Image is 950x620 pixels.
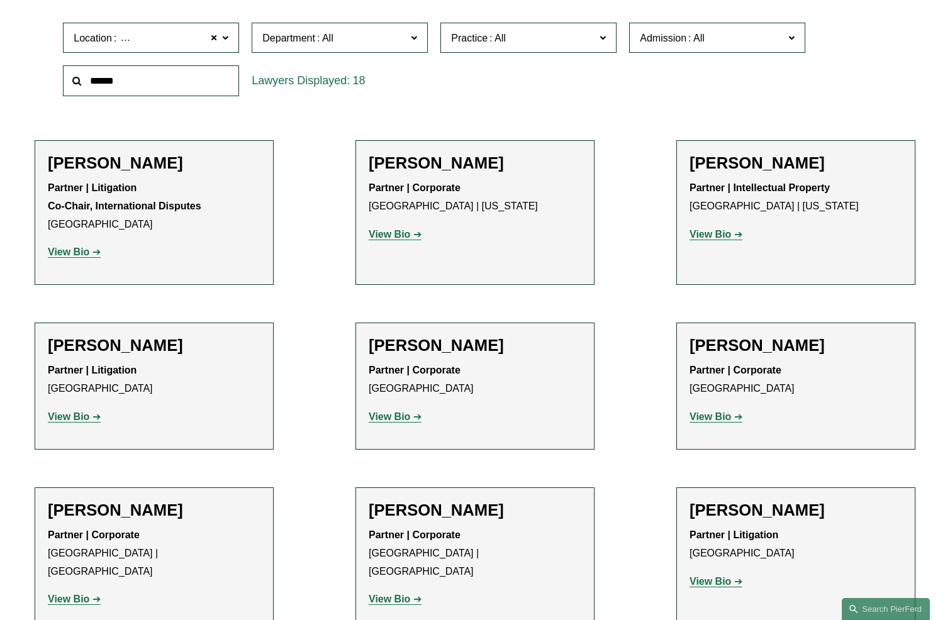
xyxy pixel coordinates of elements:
[48,411,89,422] strong: View Bio
[369,179,581,216] p: [GEOGRAPHIC_DATA] | [US_STATE]
[48,336,260,355] h2: [PERSON_NAME]
[369,594,410,604] strong: View Bio
[48,594,89,604] strong: View Bio
[690,529,778,540] strong: Partner | Litigation
[48,179,260,233] p: [GEOGRAPHIC_DATA]
[369,229,410,240] strong: View Bio
[369,362,581,398] p: [GEOGRAPHIC_DATA]
[369,336,581,355] h2: [PERSON_NAME]
[690,501,902,520] h2: [PERSON_NAME]
[369,153,581,173] h2: [PERSON_NAME]
[690,336,902,355] h2: [PERSON_NAME]
[690,526,902,563] p: [GEOGRAPHIC_DATA]
[48,529,140,540] strong: Partner | Corporate
[690,576,731,587] strong: View Bio
[262,33,315,43] span: Department
[48,365,137,375] strong: Partner | Litigation
[690,182,830,193] strong: Partner | Intellectual Property
[352,74,365,87] span: 18
[690,365,781,375] strong: Partner | Corporate
[369,229,422,240] a: View Bio
[369,411,422,422] a: View Bio
[48,594,101,604] a: View Bio
[369,526,581,580] p: [GEOGRAPHIC_DATA] | [GEOGRAPHIC_DATA]
[690,153,902,173] h2: [PERSON_NAME]
[369,501,581,520] h2: [PERSON_NAME]
[369,411,410,422] strong: View Bio
[640,33,686,43] span: Admission
[369,594,422,604] a: View Bio
[369,529,461,540] strong: Partner | Corporate
[48,182,201,211] strong: Partner | Litigation Co-Chair, International Disputes
[48,501,260,520] h2: [PERSON_NAME]
[48,246,101,257] a: View Bio
[48,246,89,257] strong: View Bio
[690,576,742,587] a: View Bio
[690,229,731,240] strong: View Bio
[690,179,902,216] p: [GEOGRAPHIC_DATA] | [US_STATE]
[369,182,461,193] strong: Partner | Corporate
[690,362,902,398] p: [GEOGRAPHIC_DATA]
[690,411,731,422] strong: View Bio
[690,411,742,422] a: View Bio
[118,30,223,47] span: [GEOGRAPHIC_DATA]
[690,229,742,240] a: View Bio
[48,411,101,422] a: View Bio
[451,33,488,43] span: Practice
[74,33,112,43] span: Location
[48,153,260,173] h2: [PERSON_NAME]
[369,365,461,375] strong: Partner | Corporate
[842,598,930,620] a: Search this site
[48,526,260,580] p: [GEOGRAPHIC_DATA] | [GEOGRAPHIC_DATA]
[48,362,260,398] p: [GEOGRAPHIC_DATA]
